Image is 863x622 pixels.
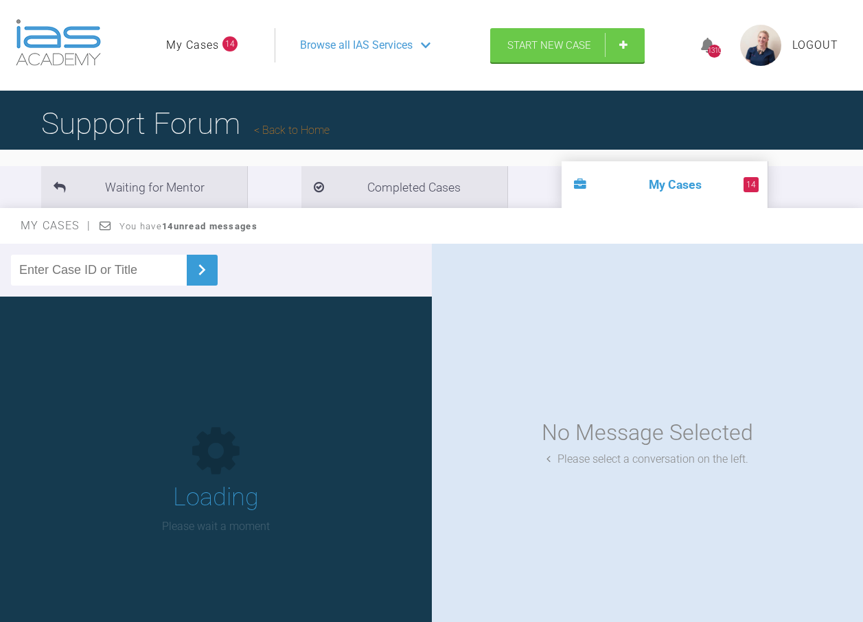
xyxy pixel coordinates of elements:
img: profile.png [740,25,781,66]
a: Logout [792,36,838,54]
li: Waiting for Mentor [41,166,247,208]
h1: Support Forum [41,100,330,148]
span: My Cases [21,219,91,232]
img: chevronRight.28bd32b0.svg [191,259,213,281]
input: Enter Case ID or Title [11,255,187,286]
a: My Cases [166,36,219,54]
div: No Message Selected [542,415,753,450]
p: Please wait a moment [162,518,270,535]
li: Completed Cases [301,166,507,208]
span: You have [119,221,257,231]
a: Back to Home [254,124,330,137]
span: 14 [744,177,759,192]
span: Browse all IAS Services [300,36,413,54]
strong: 14 unread messages [162,221,257,231]
a: Start New Case [490,28,645,62]
li: My Cases [562,161,768,208]
span: Start New Case [507,39,591,51]
h1: Loading [173,478,259,518]
div: 1310 [708,45,721,58]
div: Please select a conversation on the left. [546,450,748,468]
span: 14 [222,36,238,51]
img: logo-light.3e3ef733.png [16,19,101,66]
